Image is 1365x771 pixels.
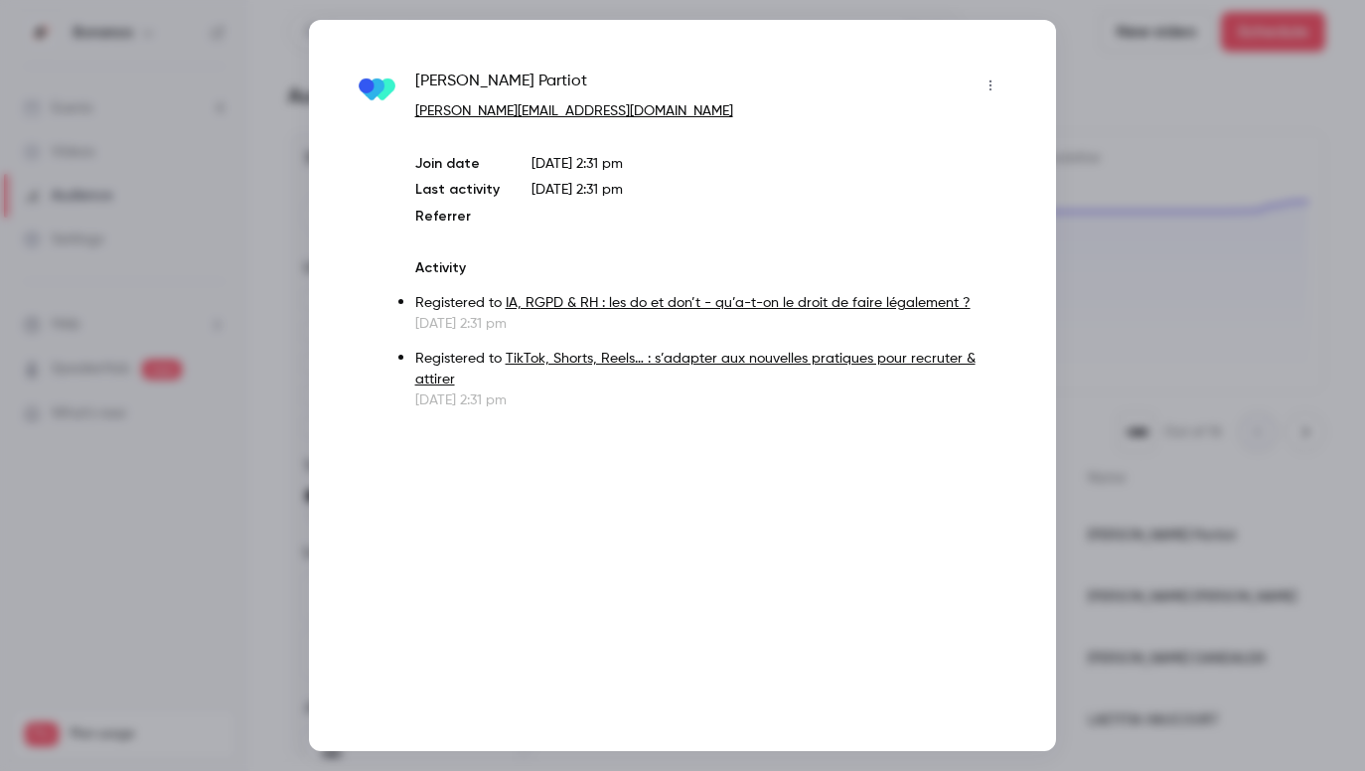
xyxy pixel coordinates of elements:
p: Join date [415,154,500,174]
span: [DATE] 2:31 pm [531,183,623,197]
p: [DATE] 2:31 pm [415,390,1006,410]
p: Referrer [415,207,500,227]
a: [PERSON_NAME][EMAIL_ADDRESS][DOMAIN_NAME] [415,104,733,118]
p: [DATE] 2:31 pm [415,314,1006,334]
p: Last activity [415,180,500,201]
p: Registered to [415,293,1006,314]
img: youlovewords.com [359,72,395,108]
a: IA, RGPD & RH : les do et don’t - qu’a-t-on le droit de faire légalement ? [506,296,971,310]
p: Registered to [415,349,1006,390]
span: [PERSON_NAME] Partiot [415,70,587,101]
p: [DATE] 2:31 pm [531,154,1006,174]
a: TikTok, Shorts, Reels… : s’adapter aux nouvelles pratiques pour recruter & attirer [415,352,976,386]
p: Activity [415,258,1006,278]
